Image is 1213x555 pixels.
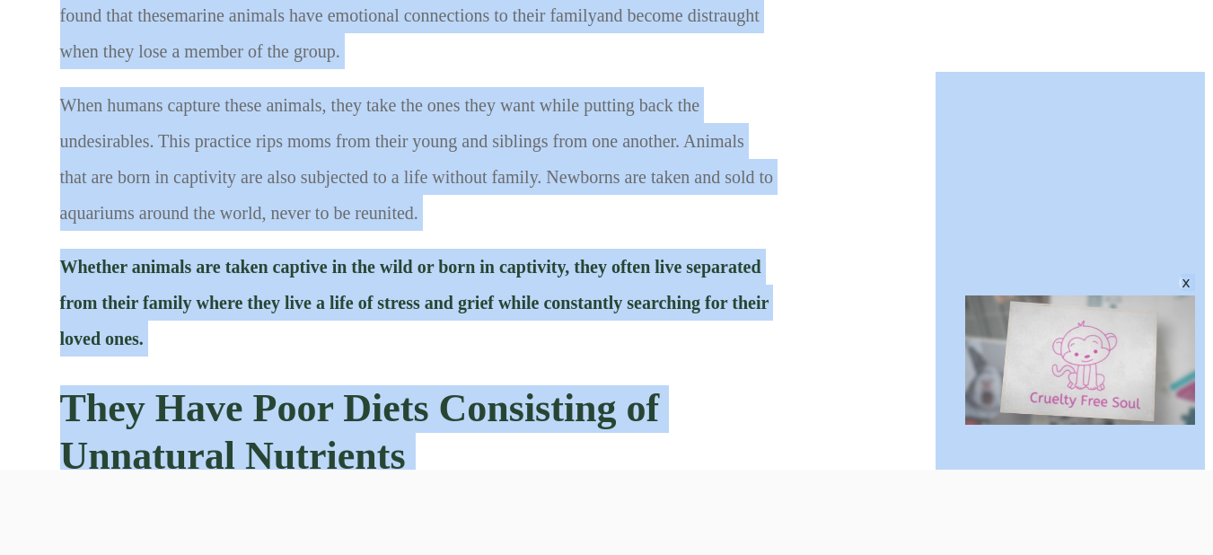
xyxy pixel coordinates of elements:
a: marine animals have emotional connections to their family [174,5,596,25]
iframe: Advertisement [155,470,1058,551]
b: They Have Poor Diets Consisting of Unnatural Nutrients [60,386,660,478]
strong: Whether animals are taken captive in the wild or born in captivity, they often live separated fro... [60,257,769,348]
p: When humans capture these animals, they take the ones they want while putting back the undesirabl... [60,87,775,249]
div: Video Player [965,295,1195,425]
div: x [1179,276,1193,290]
